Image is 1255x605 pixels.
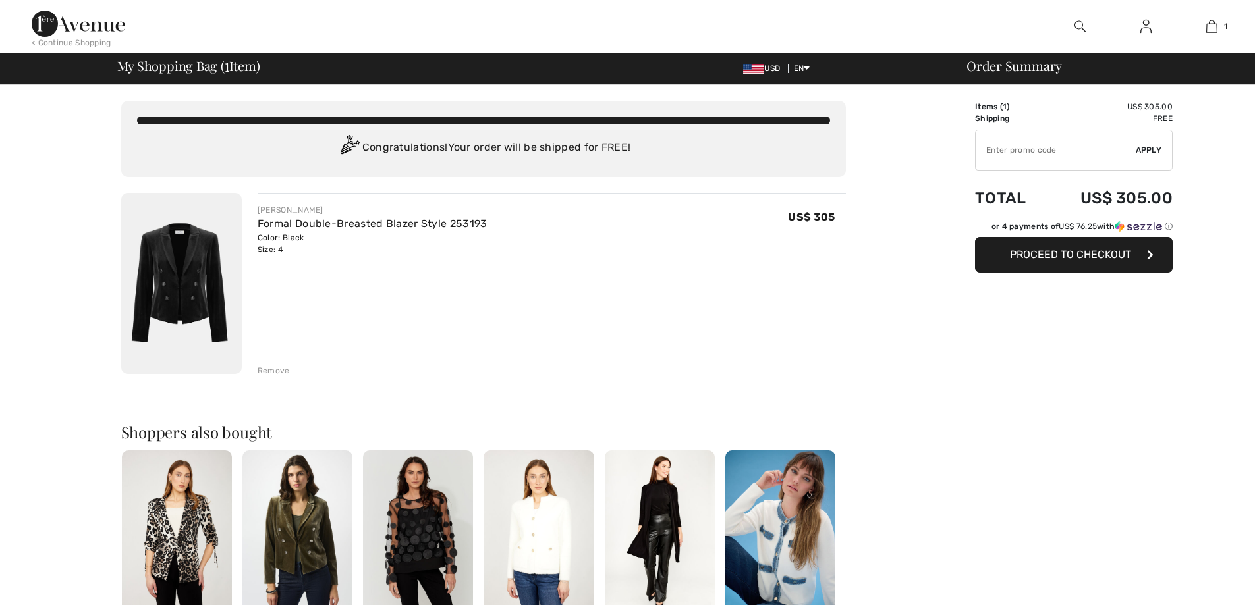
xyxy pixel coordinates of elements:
div: < Continue Shopping [32,37,111,49]
div: [PERSON_NAME] [258,204,488,216]
img: Congratulation2.svg [336,135,362,161]
span: US$ 76.25 [1059,222,1097,231]
div: Order Summary [951,59,1247,72]
td: Total [975,176,1046,221]
span: 1 [1224,20,1227,32]
img: My Bag [1206,18,1217,34]
td: Shipping [975,113,1046,124]
td: US$ 305.00 [1046,176,1173,221]
td: Free [1046,113,1173,124]
span: US$ 305 [788,211,835,223]
button: Proceed to Checkout [975,237,1173,273]
span: USD [743,64,785,73]
span: My Shopping Bag ( Item) [117,59,260,72]
h2: Shoppers also bought [121,424,846,440]
img: Formal Double-Breasted Blazer Style 253193 [121,193,242,374]
div: Congratulations! Your order will be shipped for FREE! [137,135,830,161]
div: Color: Black Size: 4 [258,232,488,255]
a: 1 [1179,18,1244,34]
input: Promo code [976,130,1136,170]
td: Items ( ) [975,101,1046,113]
img: Sezzle [1115,221,1162,232]
span: 1 [225,56,229,73]
td: US$ 305.00 [1046,101,1173,113]
a: Sign In [1130,18,1162,35]
span: EN [794,64,810,73]
img: search the website [1074,18,1086,34]
img: 1ère Avenue [32,11,125,37]
img: US Dollar [743,64,764,74]
div: or 4 payments ofUS$ 76.25withSezzle Click to learn more about Sezzle [975,221,1173,237]
span: Proceed to Checkout [1010,248,1131,261]
span: 1 [1003,102,1007,111]
div: or 4 payments of with [991,221,1173,232]
span: Apply [1136,144,1162,156]
img: My Info [1140,18,1152,34]
div: Remove [258,365,290,377]
a: Formal Double-Breasted Blazer Style 253193 [258,217,488,230]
